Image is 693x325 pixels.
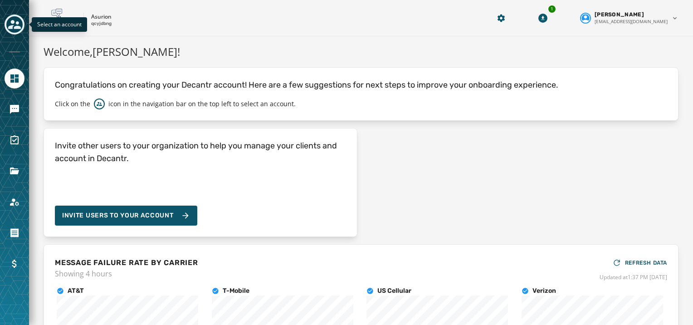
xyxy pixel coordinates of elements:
[55,268,198,279] span: Showing 4 hours
[62,211,174,220] span: Invite Users to your account
[493,10,509,26] button: Manage global settings
[595,11,644,18] span: [PERSON_NAME]
[612,256,667,270] button: REFRESH DATA
[5,223,24,243] a: Navigate to Orders
[55,257,198,268] h4: MESSAGE FAILURE RATE BY CARRIER
[576,7,682,29] button: User settings
[5,99,24,119] a: Navigate to Messaging
[55,99,90,108] p: Click on the
[5,192,24,212] a: Navigate to Account
[55,139,346,165] h4: Invite other users to your organization to help you manage your clients and account in Decantr.
[625,259,667,266] span: REFRESH DATA
[68,286,84,295] h4: AT&T
[91,13,112,20] p: Asurion
[37,20,82,28] span: Select an account
[5,15,24,34] button: Toggle account select drawer
[108,99,296,108] p: icon in the navigation bar on the top left to select an account.
[5,254,24,274] a: Navigate to Billing
[532,286,556,295] h4: Verizon
[5,161,24,181] a: Navigate to Files
[535,10,551,26] button: Download Menu
[5,130,24,150] a: Navigate to Surveys
[600,274,667,281] span: Updated at 1:37 PM [DATE]
[91,20,112,27] p: qcyjdbng
[55,79,667,91] p: Congratulations on creating your Decantr account! Here are a few suggestions for next steps to im...
[547,5,556,14] div: 1
[595,18,668,25] span: [EMAIL_ADDRESS][DOMAIN_NAME]
[44,44,678,60] h1: Welcome, [PERSON_NAME] !
[223,286,249,295] h4: T-Mobile
[5,69,24,89] a: Navigate to Home
[55,206,197,226] button: Invite Users to your account
[377,286,411,295] h4: US Cellular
